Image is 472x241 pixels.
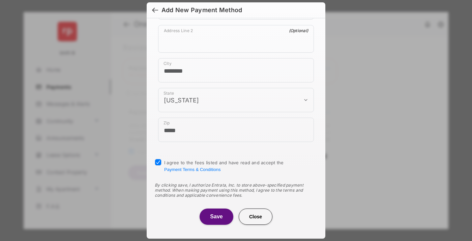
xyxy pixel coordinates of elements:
div: Add New Payment Method [161,6,242,14]
div: payment_method_screening[postal_addresses][addressLine2] [158,25,314,53]
div: By clicking save, I authorize Entrata, Inc. to store above-specified payment method. When making ... [155,183,317,198]
div: payment_method_screening[postal_addresses][locality] [158,58,314,82]
span: I agree to the fees listed and have read and accept the [164,160,284,172]
div: payment_method_screening[postal_addresses][postalCode] [158,118,314,142]
button: Close [239,209,272,225]
button: Save [200,209,233,225]
button: I agree to the fees listed and have read and accept the [164,167,220,172]
div: payment_method_screening[postal_addresses][administrativeArea] [158,88,314,112]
